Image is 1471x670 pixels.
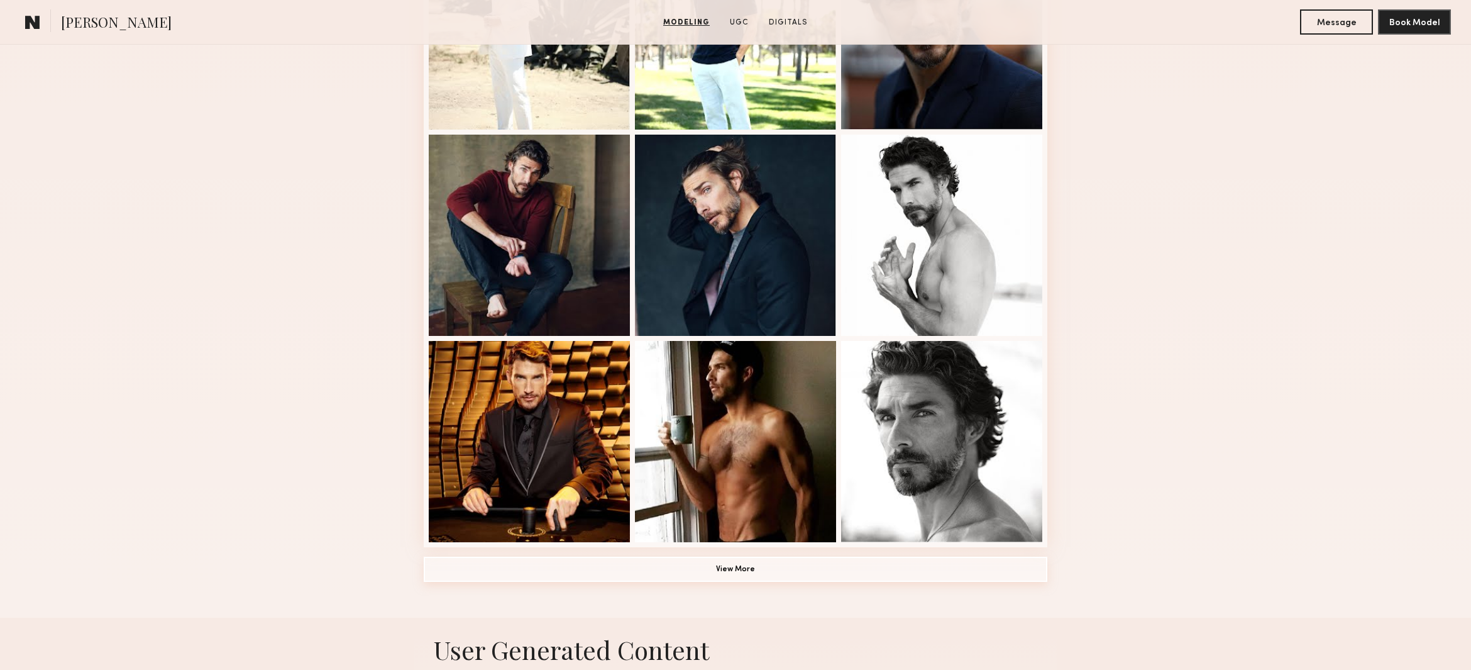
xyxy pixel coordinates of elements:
a: Digitals [764,17,813,28]
button: Message [1300,9,1373,35]
span: [PERSON_NAME] [61,13,172,35]
a: Modeling [658,17,715,28]
h1: User Generated Content [414,633,1057,666]
a: Book Model [1378,16,1451,27]
button: Book Model [1378,9,1451,35]
a: UGC [725,17,754,28]
button: View More [424,557,1047,582]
